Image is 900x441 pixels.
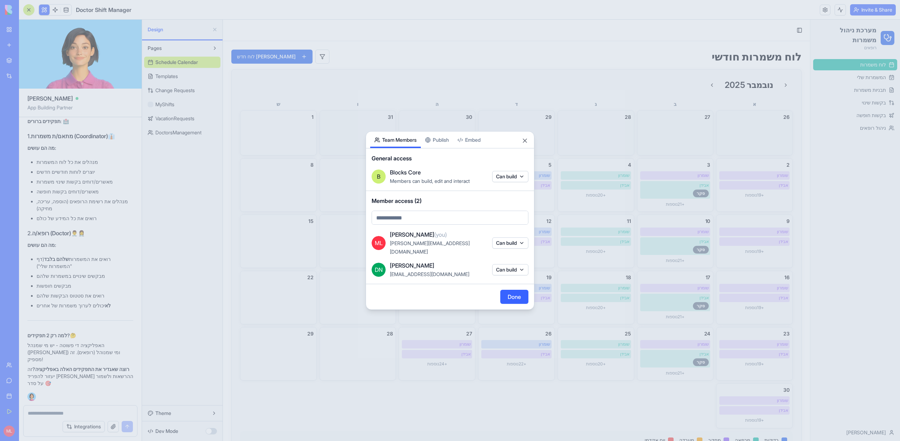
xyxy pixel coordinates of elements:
[338,254,408,261] div: 18
[485,417,498,424] span: מחקר
[179,254,249,261] div: 20
[179,142,249,149] div: 6
[258,311,329,318] div: 26
[20,311,91,318] div: 29
[179,171,249,180] div: + 24 נוספות
[390,261,434,270] span: [PERSON_NAME]
[377,172,380,181] span: B
[100,198,170,205] div: 14
[258,142,329,149] div: 5
[372,197,528,205] span: Member access (2)
[419,153,486,159] div: שומרון
[419,209,486,215] div: שומרון
[100,94,170,101] div: 31
[100,311,170,318] div: 28
[453,132,485,148] button: Embed
[496,311,567,318] div: 23
[456,417,471,424] span: מעבדה
[496,340,567,349] div: + 19 נוספות
[496,254,567,261] div: 16
[390,271,469,277] span: [EMAIL_ADDRESS][DOMAIN_NAME]
[498,388,565,394] div: אבידן
[637,105,663,112] span: ניהול רופאים
[590,103,674,114] a: ניהול רופאים
[498,209,565,215] div: שומרון
[417,180,488,189] div: + 21 נוספות
[339,209,407,215] div: שומרון
[339,322,407,327] div: שומרון
[180,219,248,225] div: אבידן
[17,81,94,88] div: ש
[20,254,91,261] div: 22
[414,81,491,88] div: ב
[590,77,674,89] a: בקשות שינוי
[492,237,528,249] button: Can build
[590,407,674,418] button: [PERSON_NAME]
[496,228,567,236] div: + 19 נוספות
[498,275,565,281] div: אבידן
[258,254,329,261] div: 19
[470,226,486,234] div: סקר
[590,39,674,51] a: לוח משמרות
[339,275,407,281] div: אבידן
[639,79,663,87] span: בקשות שינוי
[634,92,663,99] span: בקשות חופשה
[97,81,173,88] div: ו
[338,311,408,318] div: 25
[180,332,248,337] div: אבידן
[521,137,528,144] button: Close
[417,142,488,149] div: 3
[419,322,486,327] div: שומרון
[390,230,447,239] span: [PERSON_NAME]
[489,31,579,43] h1: לוח משמרות חודשי
[179,284,249,292] div: + 24 נוספות
[421,132,453,148] button: Publish
[370,132,421,148] button: Team Members
[390,178,470,184] span: Members can build, edit and interact
[496,94,567,101] div: 26
[498,266,565,271] div: שומרון
[260,163,327,168] div: אבידן
[260,153,327,159] div: שומרון
[496,367,567,374] div: 30
[470,339,486,346] div: סקר
[498,332,565,337] div: אבידן
[593,25,654,31] p: רופאים
[179,198,249,205] div: 13
[470,170,486,178] div: סקר
[493,81,570,88] div: א
[417,198,488,205] div: 10
[339,266,407,271] div: שומרון
[180,153,248,159] div: שומרון
[502,60,550,71] span: נובמבר 2025
[541,417,556,424] span: בדיקות
[498,163,565,168] div: אבידן
[500,290,528,304] button: Done
[492,171,528,182] button: Can build
[593,6,654,25] h2: מערכת ניהול משמרות
[338,284,408,292] div: + 20 נוספות
[417,293,488,301] div: + 21 נוספות
[179,311,249,318] div: 27
[496,198,567,205] div: 9
[338,171,408,180] div: + 20 נוספות
[422,417,442,424] span: יום אקדמי
[496,284,567,292] div: + 19 נוספות
[260,266,327,271] div: שומרון
[258,340,329,349] div: + 22 נוספות
[260,322,327,327] div: שומרון
[100,254,170,261] div: 21
[419,219,486,225] div: אבידן
[180,275,248,281] div: אבידן
[512,417,527,424] span: מרפאה
[179,340,249,349] div: + 24 נוספות
[419,275,486,281] div: אבידן
[372,263,386,277] span: DN
[338,94,408,101] div: 28
[419,332,486,337] div: אבידן
[498,378,565,384] div: שומרון
[372,236,386,250] span: ML
[180,163,248,168] div: אבידן
[339,163,407,168] div: אבידן
[260,275,327,281] div: אבידן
